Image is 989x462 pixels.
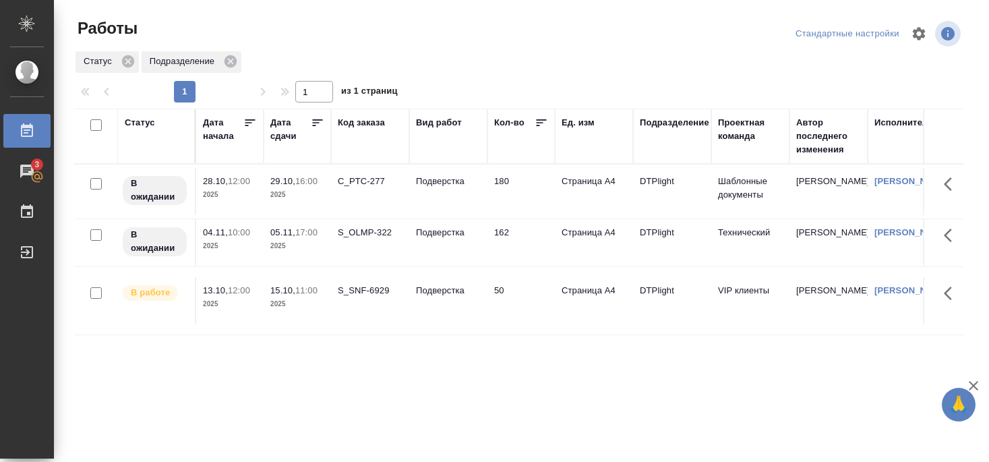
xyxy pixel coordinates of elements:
div: Исполнитель [874,116,934,129]
div: Ед. изм [562,116,595,129]
p: 10:00 [228,227,250,237]
p: Подразделение [150,55,219,68]
p: 13.10, [203,285,228,295]
div: Автор последнего изменения [796,116,861,156]
p: 12:00 [228,176,250,186]
td: [PERSON_NAME] [789,219,868,266]
p: 11:00 [295,285,318,295]
p: 2025 [270,297,324,311]
td: Страница А4 [555,168,633,215]
span: из 1 страниц [341,83,398,103]
button: Здесь прячутся важные кнопки [936,168,968,200]
span: Настроить таблицу [903,18,935,50]
td: Страница А4 [555,219,633,266]
p: 17:00 [295,227,318,237]
span: 3 [26,158,47,171]
td: Технический [711,219,789,266]
div: Код заказа [338,116,385,129]
td: Страница А4 [555,277,633,324]
p: 2025 [203,188,257,202]
td: DTPlight [633,219,711,266]
p: В ожидании [131,228,179,255]
div: Подразделение [142,51,241,73]
button: Здесь прячутся важные кнопки [936,277,968,310]
div: Исполнитель выполняет работу [121,284,188,302]
div: Дата сдачи [270,116,311,143]
div: C_PTC-277 [338,175,402,188]
td: [PERSON_NAME] [789,168,868,215]
p: 12:00 [228,285,250,295]
a: 3 [3,154,51,188]
button: Здесь прячутся важные кнопки [936,219,968,252]
a: [PERSON_NAME] [874,176,949,186]
span: Работы [74,18,138,39]
p: Подверстка [416,175,481,188]
td: VIP клиенты [711,277,789,324]
a: [PERSON_NAME] [874,227,949,237]
td: 50 [487,277,555,324]
p: Подверстка [416,226,481,239]
div: Исполнитель назначен, приступать к работе пока рано [121,226,188,258]
div: Статус [125,116,155,129]
p: 2025 [203,297,257,311]
div: S_OLMP-322 [338,226,402,239]
p: 28.10, [203,176,228,186]
div: Исполнитель назначен, приступать к работе пока рано [121,175,188,206]
button: 🙏 [942,388,976,422]
a: [PERSON_NAME] [874,285,949,295]
div: Вид работ [416,116,462,129]
td: DTPlight [633,277,711,324]
p: 15.10, [270,285,295,295]
div: Подразделение [640,116,709,129]
p: 05.11, [270,227,295,237]
div: Статус [76,51,139,73]
span: 🙏 [947,391,970,419]
span: Посмотреть информацию [935,21,963,47]
p: 2025 [270,239,324,253]
div: Проектная команда [718,116,783,143]
p: 2025 [203,239,257,253]
div: split button [792,24,903,45]
p: Статус [84,55,117,68]
div: Дата начала [203,116,243,143]
p: 16:00 [295,176,318,186]
p: В ожидании [131,177,179,204]
p: 04.11, [203,227,228,237]
p: В работе [131,286,170,299]
div: S_SNF-6929 [338,284,402,297]
td: 162 [487,219,555,266]
td: DTPlight [633,168,711,215]
td: [PERSON_NAME] [789,277,868,324]
div: Кол-во [494,116,525,129]
td: Шаблонные документы [711,168,789,215]
td: 180 [487,168,555,215]
p: Подверстка [416,284,481,297]
p: 2025 [270,188,324,202]
p: 29.10, [270,176,295,186]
